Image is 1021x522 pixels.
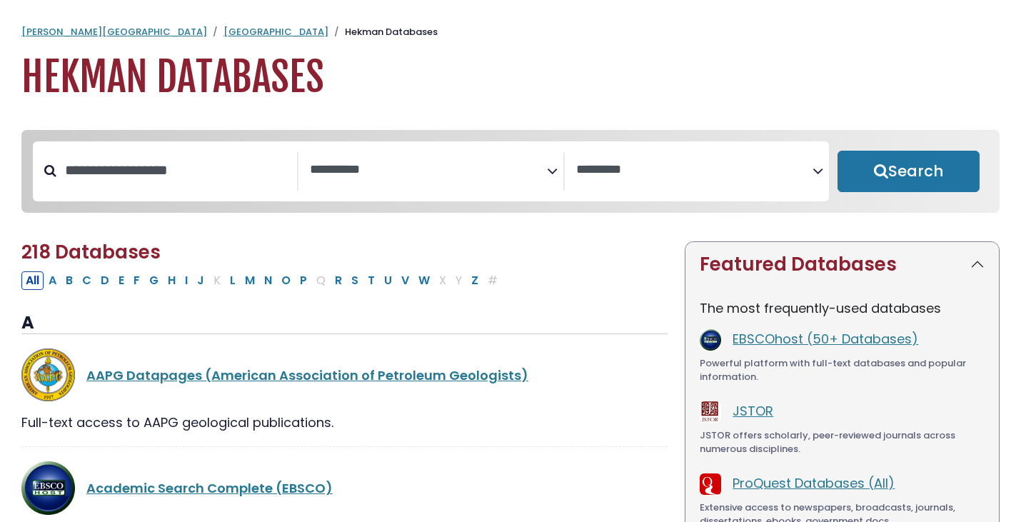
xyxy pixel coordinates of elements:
[164,271,180,290] button: Filter Results H
[296,271,311,290] button: Filter Results P
[226,271,240,290] button: Filter Results L
[700,298,985,318] p: The most frequently-used databases
[86,366,528,384] a: AAPG Datapages (American Association of Petroleum Geologists)
[733,474,895,492] a: ProQuest Databases (All)
[21,271,44,290] button: All
[21,25,1000,39] nav: breadcrumb
[223,25,328,39] a: [GEOGRAPHIC_DATA]
[241,271,259,290] button: Filter Results M
[86,479,333,497] a: Academic Search Complete (EBSCO)
[260,271,276,290] button: Filter Results N
[56,159,297,182] input: Search database by title or keyword
[700,356,985,384] div: Powerful platform with full-text databases and popular information.
[61,271,77,290] button: Filter Results B
[380,271,396,290] button: Filter Results U
[838,151,980,192] button: Submit for Search Results
[21,130,1000,213] nav: Search filters
[21,413,668,432] div: Full-text access to AAPG geological publications.
[310,163,546,178] textarea: Search
[21,239,161,265] span: 218 Databases
[685,242,999,287] button: Featured Databases
[44,271,61,290] button: Filter Results A
[328,25,438,39] li: Hekman Databases
[21,313,668,334] h3: A
[576,163,813,178] textarea: Search
[397,271,413,290] button: Filter Results V
[700,428,985,456] div: JSTOR offers scholarly, peer-reviewed journals across numerous disciplines.
[145,271,163,290] button: Filter Results G
[21,25,207,39] a: [PERSON_NAME][GEOGRAPHIC_DATA]
[331,271,346,290] button: Filter Results R
[21,54,1000,101] h1: Hekman Databases
[96,271,114,290] button: Filter Results D
[733,402,773,420] a: JSTOR
[114,271,129,290] button: Filter Results E
[414,271,434,290] button: Filter Results W
[347,271,363,290] button: Filter Results S
[467,271,483,290] button: Filter Results Z
[129,271,144,290] button: Filter Results F
[363,271,379,290] button: Filter Results T
[277,271,295,290] button: Filter Results O
[193,271,208,290] button: Filter Results J
[181,271,192,290] button: Filter Results I
[733,330,918,348] a: EBSCOhost (50+ Databases)
[78,271,96,290] button: Filter Results C
[21,271,503,288] div: Alpha-list to filter by first letter of database name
